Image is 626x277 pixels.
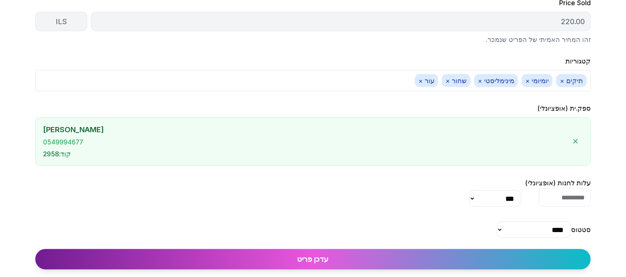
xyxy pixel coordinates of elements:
[525,76,530,85] button: ×
[418,76,423,85] button: ×
[556,74,587,87] span: תיקים
[91,12,591,31] div: 220.00
[560,76,564,85] button: ×
[35,35,591,44] p: זהו המחיר האמיתי של הפריט שנמכר.
[571,226,591,234] label: סטטוס
[35,12,87,31] div: ILS
[522,74,552,87] span: יומיומי
[478,76,482,85] button: ×
[35,249,591,270] button: עדכן פריט
[474,74,518,87] span: מינימליסטי
[43,150,568,158] div: קוד : 2958
[415,74,438,87] span: עור
[442,74,470,87] span: שחור
[525,179,591,187] label: עלות לחנות (אופציונלי)
[568,134,583,149] button: הסר ספק.ית
[446,76,450,85] button: ×
[537,104,591,112] label: ספק.ית (אופציונלי)
[43,125,568,134] div: [PERSON_NAME]
[565,57,591,65] label: קטגוריות
[43,138,568,146] div: 0549994677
